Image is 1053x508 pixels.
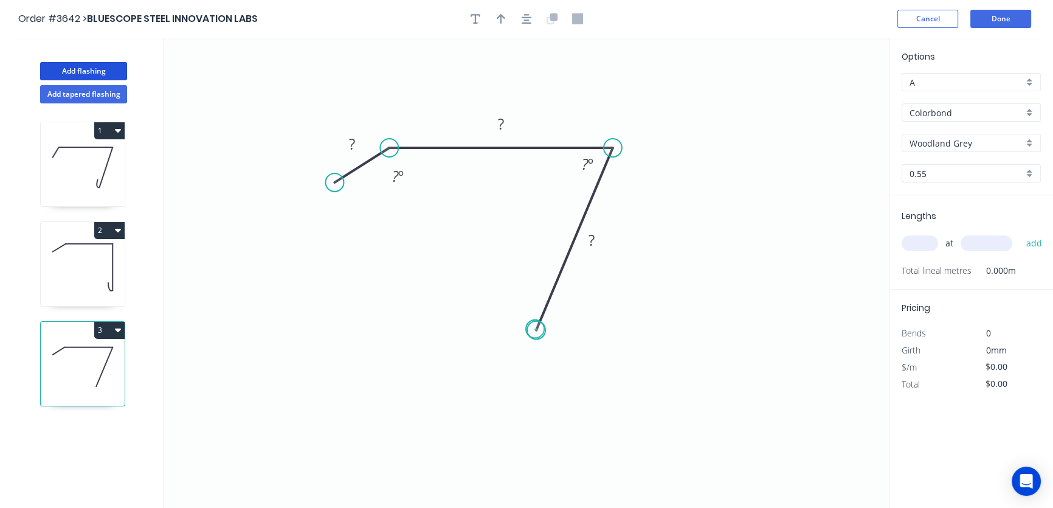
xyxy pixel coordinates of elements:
[902,344,920,356] span: Girth
[910,76,1023,89] input: Price level
[910,137,1023,150] input: Colour
[902,210,936,222] span: Lengths
[588,154,593,174] tspan: º
[349,134,355,154] tspan: ?
[910,106,1023,119] input: Material
[94,122,125,139] button: 1
[94,222,125,239] button: 2
[970,10,1031,28] button: Done
[902,378,920,390] span: Total
[94,322,125,339] button: 3
[986,327,991,339] span: 0
[902,262,972,279] span: Total lineal metres
[392,166,399,186] tspan: ?
[910,167,1023,180] input: Thickness
[1020,233,1048,254] button: add
[40,62,127,80] button: Add flashing
[902,302,930,314] span: Pricing
[945,235,953,252] span: at
[902,50,935,63] span: Options
[589,230,595,250] tspan: ?
[87,12,258,26] span: BLUESCOPE STEEL INNOVATION LABS
[972,262,1016,279] span: 0.000m
[902,327,926,339] span: Bends
[902,361,917,373] span: $/m
[1012,467,1041,496] div: Open Intercom Messenger
[398,166,404,186] tspan: º
[582,154,589,174] tspan: ?
[498,114,504,134] tspan: ?
[40,85,127,103] button: Add tapered flashing
[986,344,1007,356] span: 0mm
[164,38,889,508] svg: 0
[18,12,87,26] span: Order #3642 >
[897,10,958,28] button: Cancel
